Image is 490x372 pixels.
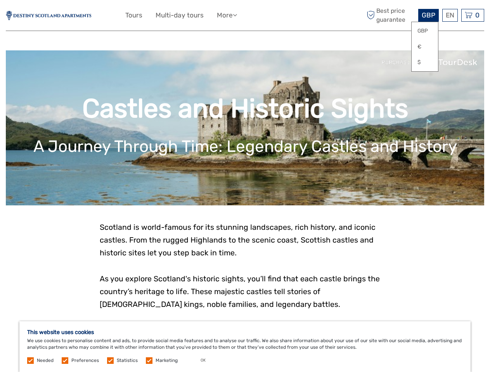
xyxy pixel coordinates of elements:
[37,357,54,364] label: Needed
[17,137,473,156] h1: A Journey Through Time: Legendary Castles and History
[156,10,204,21] a: Multi-day tours
[381,56,478,68] img: PurchaseViaTourDeskwhite.png
[217,10,237,21] a: More
[17,93,473,124] h1: Castles and Historic Sights
[474,11,481,19] span: 0
[156,357,178,364] label: Marketing
[100,274,380,309] span: As you explore Scotland's historic sights, you’ll find that each castle brings the country’s heri...
[125,10,142,21] a: Tours
[117,357,138,364] label: Statistics
[412,55,438,69] a: $
[71,357,99,364] label: Preferences
[422,11,435,19] span: GBP
[6,11,91,20] img: 2586-5bdb998b-20c5-4af0-9f9c-ddee4a3bcf6d_logo_small.jpg
[193,356,213,364] button: OK
[442,9,458,22] div: EN
[100,223,376,257] span: Scotland is world-famous for its stunning landscapes, rich history, and iconic castles. From the ...
[19,321,471,372] div: We use cookies to personalise content and ads, to provide social media features and to analyse ou...
[27,329,463,336] h5: This website uses cookies
[412,24,438,38] a: GBP
[412,40,438,54] a: €
[365,7,416,24] span: Best price guarantee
